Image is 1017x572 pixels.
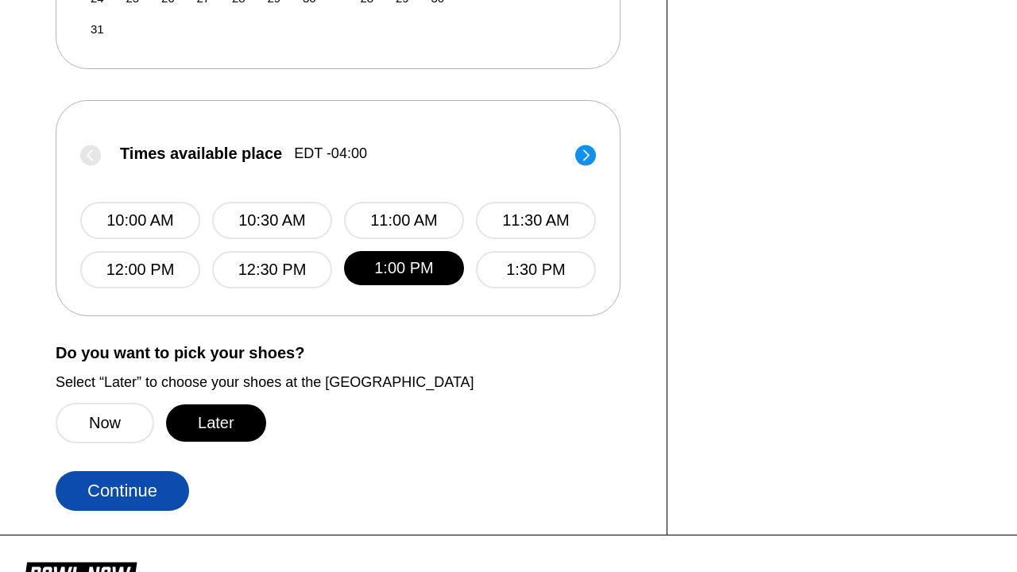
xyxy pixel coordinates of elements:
button: Now [56,403,154,443]
button: 10:30 AM [212,202,332,239]
button: 11:30 AM [476,202,596,239]
button: 12:30 PM [212,251,332,288]
button: Continue [56,471,189,511]
button: 1:30 PM [476,251,596,288]
label: Select “Later” to choose your shoes at the [GEOGRAPHIC_DATA] [56,373,643,391]
span: Times available place [120,145,282,162]
label: Do you want to pick your shoes? [56,344,643,361]
button: 11:00 AM [344,202,464,239]
button: Later [166,404,266,442]
button: 1:00 PM [344,251,464,285]
button: 10:00 AM [80,202,200,239]
div: Choose Sunday, August 31st, 2025 [87,18,108,40]
span: EDT -04:00 [294,145,367,162]
button: 12:00 PM [80,251,200,288]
